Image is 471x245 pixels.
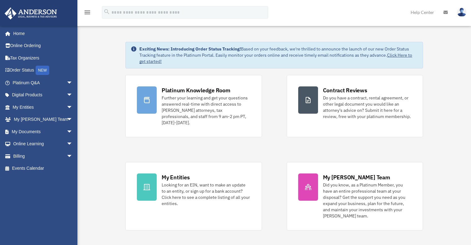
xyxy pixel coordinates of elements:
[4,162,82,175] a: Events Calendar
[67,138,79,151] span: arrow_drop_down
[4,125,82,138] a: My Documentsarrow_drop_down
[67,89,79,102] span: arrow_drop_down
[103,8,110,15] i: search
[287,75,423,137] a: Contract Reviews Do you have a contract, rental agreement, or other legal document you would like...
[4,113,82,126] a: My [PERSON_NAME] Teamarrow_drop_down
[4,138,82,150] a: Online Learningarrow_drop_down
[139,46,418,64] div: Based on your feedback, we're thrilled to announce the launch of our new Order Status Tracking fe...
[4,150,82,162] a: Billingarrow_drop_down
[457,8,466,17] img: User Pic
[84,11,91,16] a: menu
[323,173,390,181] div: My [PERSON_NAME] Team
[162,173,190,181] div: My Entities
[3,7,59,20] img: Anderson Advisors Platinum Portal
[125,75,262,137] a: Platinum Knowledge Room Further your learning and get your questions answered real-time with dire...
[125,162,262,230] a: My Entities Looking for an EIN, want to make an update to an entity, or sign up for a bank accoun...
[4,89,82,101] a: Digital Productsarrow_drop_down
[67,150,79,163] span: arrow_drop_down
[4,101,82,113] a: My Entitiesarrow_drop_down
[4,40,82,52] a: Online Ordering
[4,64,82,77] a: Order StatusNEW
[162,95,250,126] div: Further your learning and get your questions answered real-time with direct access to [PERSON_NAM...
[323,182,412,219] div: Did you know, as a Platinum Member, you have an entire professional team at your disposal? Get th...
[67,125,79,138] span: arrow_drop_down
[139,52,412,64] a: Click Here to get started!
[84,9,91,16] i: menu
[162,86,230,94] div: Platinum Knowledge Room
[4,52,82,64] a: Tax Organizers
[4,27,79,40] a: Home
[67,77,79,89] span: arrow_drop_down
[139,46,241,52] strong: Exciting News: Introducing Order Status Tracking!
[67,101,79,114] span: arrow_drop_down
[323,86,367,94] div: Contract Reviews
[4,77,82,89] a: Platinum Q&Aarrow_drop_down
[67,113,79,126] span: arrow_drop_down
[323,95,412,120] div: Do you have a contract, rental agreement, or other legal document you would like an attorney's ad...
[287,162,423,230] a: My [PERSON_NAME] Team Did you know, as a Platinum Member, you have an entire professional team at...
[162,182,250,207] div: Looking for an EIN, want to make an update to an entity, or sign up for a bank account? Click her...
[36,66,49,75] div: NEW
